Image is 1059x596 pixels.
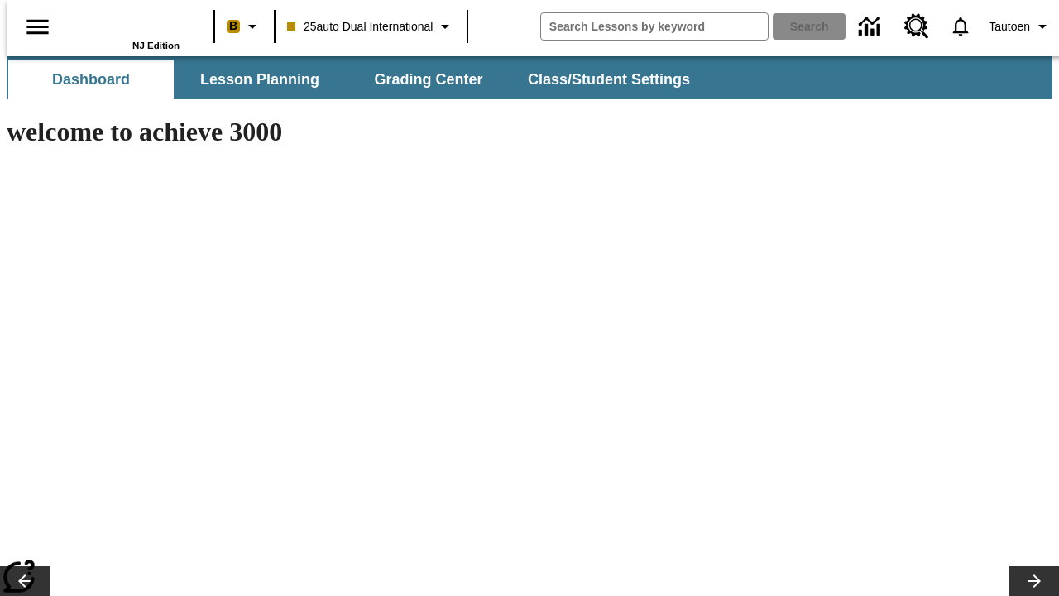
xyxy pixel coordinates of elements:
[13,2,62,51] button: Open side menu
[346,60,511,99] button: Grading Center
[287,18,433,36] span: 25auto Dual International
[528,70,690,89] span: Class/Student Settings
[894,4,939,49] a: Resource Center, Will open in new tab
[374,70,482,89] span: Grading Center
[8,60,174,99] button: Dashboard
[849,4,894,50] a: Data Center
[72,7,180,41] a: Home
[541,13,768,40] input: search field
[280,12,462,41] button: Class: 25auto Dual International, Select your class
[7,56,1052,99] div: SubNavbar
[1009,566,1059,596] button: Lesson carousel, Next
[229,16,237,36] span: B
[177,60,343,99] button: Lesson Planning
[515,60,703,99] button: Class/Student Settings
[220,12,269,41] button: Boost Class color is peach. Change class color
[7,117,721,147] h1: welcome to achieve 3000
[72,6,180,50] div: Home
[200,70,319,89] span: Lesson Planning
[989,18,1030,36] span: Tautoen
[52,70,130,89] span: Dashboard
[7,60,705,99] div: SubNavbar
[132,41,180,50] span: NJ Edition
[939,5,982,48] a: Notifications
[982,12,1059,41] button: Profile/Settings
